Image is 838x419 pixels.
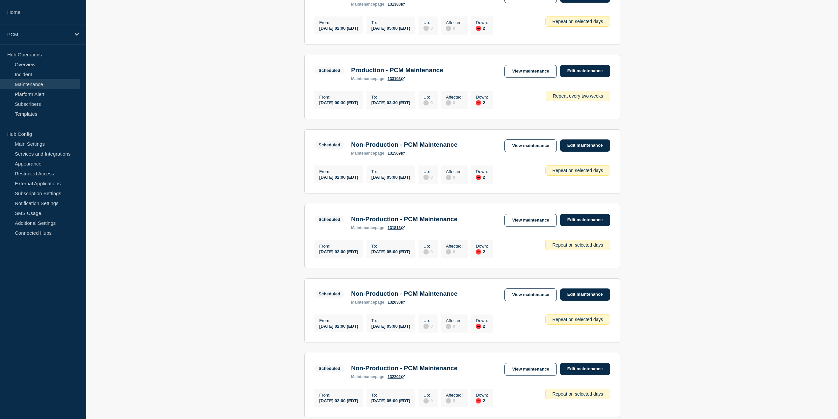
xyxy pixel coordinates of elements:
div: 2 [476,398,488,404]
a: 132030 [388,300,405,305]
a: View maintenance [504,214,556,227]
div: down [476,175,481,180]
div: disabled [423,100,429,105]
p: Up : [423,318,433,323]
p: To : [371,95,410,100]
a: Edit maintenance [560,363,610,375]
p: Down : [476,169,488,174]
a: Edit maintenance [560,214,610,226]
div: disabled [446,175,451,180]
span: maintenance [351,225,375,230]
a: View maintenance [504,139,556,152]
div: Repeat on selected days [545,16,610,27]
p: PCM [7,32,70,37]
span: maintenance [351,151,375,156]
p: From : [319,169,358,174]
div: disabled [423,26,429,31]
div: disabled [446,100,451,105]
div: [DATE] 02:00 (EDT) [319,249,358,254]
a: 131380 [388,2,405,7]
span: maintenance [351,374,375,379]
a: Edit maintenance [560,139,610,152]
div: Repeat on selected days [545,389,610,399]
p: Down : [476,20,488,25]
div: Scheduled [319,366,340,371]
p: Down : [476,244,488,249]
div: [DATE] 03:30 (EDT) [371,100,410,105]
h3: Production - PCM Maintenance [351,67,443,74]
div: 0 [446,323,463,329]
div: [DATE] 05:00 (EDT) [371,174,410,180]
a: View maintenance [504,288,556,301]
a: 132202 [388,374,405,379]
p: From : [319,20,358,25]
span: maintenance [351,76,375,81]
div: disabled [423,398,429,404]
p: Affected : [446,95,463,100]
span: maintenance [351,300,375,305]
div: 0 [446,25,463,31]
div: Scheduled [319,142,340,147]
div: down [476,398,481,404]
p: Affected : [446,244,463,249]
p: Affected : [446,393,463,398]
div: Repeat every two weeks [546,91,610,101]
div: 0 [446,398,463,404]
p: To : [371,244,410,249]
h3: Non-Production - PCM Maintenance [351,216,457,223]
p: Down : [476,318,488,323]
p: Up : [423,244,433,249]
div: [DATE] 02:00 (EDT) [319,323,358,329]
p: page [351,76,384,81]
div: 0 [423,174,433,180]
p: Up : [423,393,433,398]
p: From : [319,95,358,100]
a: Edit maintenance [560,65,610,77]
p: page [351,300,384,305]
p: Affected : [446,169,463,174]
a: 131569 [388,151,405,156]
p: Affected : [446,20,463,25]
div: down [476,26,481,31]
div: 2 [476,174,488,180]
p: page [351,374,384,379]
p: From : [319,244,358,249]
div: [DATE] 02:00 (EDT) [319,25,358,31]
div: disabled [423,175,429,180]
p: Up : [423,95,433,100]
p: To : [371,169,410,174]
a: View maintenance [504,363,556,376]
div: disabled [446,324,451,329]
div: 2 [476,25,488,31]
div: down [476,100,481,105]
div: disabled [423,249,429,254]
div: 0 [423,323,433,329]
p: page [351,151,384,156]
p: Down : [476,95,488,100]
div: [DATE] 02:00 (EDT) [319,174,358,180]
div: [DATE] 05:00 (EDT) [371,398,410,403]
div: 2 [476,249,488,254]
div: disabled [446,249,451,254]
div: [DATE] 02:00 (EDT) [319,398,358,403]
h3: Non-Production - PCM Maintenance [351,365,457,372]
div: Scheduled [319,217,340,222]
p: Affected : [446,318,463,323]
div: disabled [446,26,451,31]
div: 0 [423,249,433,254]
div: Repeat on selected days [545,240,610,250]
div: [DATE] 00:30 (EDT) [319,100,358,105]
div: [DATE] 05:00 (EDT) [371,323,410,329]
div: Repeat on selected days [545,314,610,325]
p: To : [371,393,410,398]
a: View maintenance [504,65,556,78]
p: Up : [423,169,433,174]
a: Edit maintenance [560,288,610,301]
p: From : [319,393,358,398]
p: To : [371,20,410,25]
p: Up : [423,20,433,25]
div: 0 [423,100,433,105]
div: disabled [446,398,451,404]
div: 0 [446,174,463,180]
div: 0 [446,100,463,105]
